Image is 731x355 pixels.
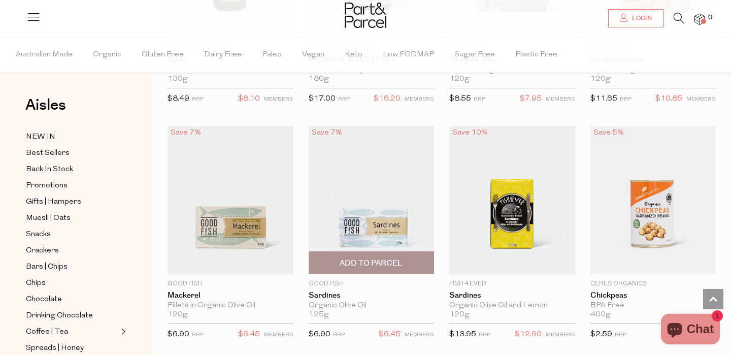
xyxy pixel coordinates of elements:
[658,314,723,347] inbox-online-store-chat: Shopify online store chat
[449,301,575,310] div: Organic Olive Oil and Lemon
[264,96,293,102] small: MEMBERS
[168,126,204,140] div: Save 7%
[546,332,575,338] small: MEMBERS
[26,310,93,322] span: Drinking Chocolate
[26,196,118,208] a: Gifts | Hampers
[454,37,495,73] span: Sugar Free
[168,95,189,103] span: $8.49
[345,37,362,73] span: Keto
[25,94,66,116] span: Aisles
[615,332,626,338] small: RRP
[309,331,330,338] span: $6.90
[168,126,293,274] img: Mackerel
[686,96,716,102] small: MEMBERS
[93,37,121,73] span: Organic
[26,277,46,289] span: Chips
[340,258,403,269] span: Add To Parcel
[26,179,118,192] a: Promotions
[590,310,611,319] span: 400g
[309,126,435,274] img: Sardines
[26,342,118,354] a: Spreads | Honey
[26,229,51,241] span: Snacks
[309,75,329,84] span: 180g
[26,326,118,338] a: Coffee | Tea
[309,291,435,300] a: Sardines
[26,244,118,257] a: Crackers
[449,126,575,274] img: Sardines
[26,245,59,257] span: Crackers
[449,310,470,319] span: 120g
[25,98,66,123] a: Aisles
[515,328,542,341] span: $12.60
[449,75,470,84] span: 120g
[119,326,126,338] button: Expand/Collapse Coffee | Tea
[192,96,204,102] small: RRP
[590,75,611,84] span: 120g
[26,342,84,354] span: Spreads | Honey
[405,96,434,102] small: MEMBERS
[26,164,73,176] span: Back In Stock
[333,332,345,338] small: RRP
[262,37,282,73] span: Paleo
[590,126,716,274] img: Chickpeas
[26,261,68,273] span: Bars | Chips
[26,212,118,224] a: Muesli | Oats
[383,37,434,73] span: Low FODMAP
[238,92,260,106] span: $8.10
[590,331,612,338] span: $2.59
[26,212,71,224] span: Muesli | Oats
[546,96,575,102] small: MEMBERS
[26,163,118,176] a: Back In Stock
[26,147,118,159] a: Best Sellers
[26,196,81,208] span: Gifts | Hampers
[309,279,435,288] p: Good Fish
[590,301,716,310] div: BPA Free
[515,37,557,73] span: Plastic Free
[706,13,715,22] span: 0
[26,147,70,159] span: Best Sellers
[309,310,329,319] span: 125g
[26,326,68,338] span: Coffee | Tea
[590,279,716,288] p: Ceres Organics
[379,328,401,341] span: $6.45
[168,301,293,310] div: Fillets in Organic Olive Oil
[590,95,617,103] span: $11.65
[449,279,575,288] p: Fish 4 Ever
[26,131,55,143] span: NEW IN
[620,96,632,102] small: RRP
[449,291,575,300] a: Sardines
[608,9,663,27] a: Login
[449,95,471,103] span: $8.55
[26,131,118,143] a: NEW IN
[168,331,189,338] span: $6.90
[309,126,345,140] div: Save 7%
[192,332,204,338] small: RRP
[520,92,542,106] span: $7.95
[168,310,188,319] span: 120g
[26,309,118,322] a: Drinking Chocolate
[16,37,73,73] span: Australian Made
[590,126,627,140] div: Save 5%
[302,37,324,73] span: Vegan
[142,37,184,73] span: Gluten Free
[405,332,434,338] small: MEMBERS
[629,14,652,23] span: Login
[309,301,435,310] div: Organic Olive Oil
[26,293,118,306] a: Chocolate
[474,96,485,102] small: RRP
[26,277,118,289] a: Chips
[26,261,118,273] a: Bars | Chips
[264,332,293,338] small: MEMBERS
[26,228,118,241] a: Snacks
[449,331,476,338] span: $13.95
[238,328,260,341] span: $6.45
[590,291,716,300] a: Chickpeas
[338,96,350,102] small: RRP
[374,92,401,106] span: $16.20
[309,95,336,103] span: $17.00
[655,92,682,106] span: $10.85
[204,37,242,73] span: Dairy Free
[168,75,188,84] span: 130g
[449,126,491,140] div: Save 10%
[694,14,705,24] a: 0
